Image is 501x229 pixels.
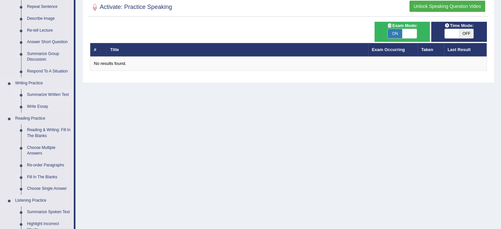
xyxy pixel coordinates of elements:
th: Title [107,43,368,57]
h2: Activate: Practice Speaking [90,2,172,12]
a: Writing Practice [12,77,74,89]
div: Show exams occurring in exams [375,22,430,42]
a: Listening Practice [12,195,74,207]
a: Reading Practice [12,113,74,125]
span: ON [388,29,402,38]
a: Exam Occurring [372,47,405,52]
a: Write Essay [24,101,74,113]
div: No results found. [94,61,483,67]
a: Fill In The Blanks [24,171,74,183]
a: Summarize Group Discussion [24,48,74,66]
span: Exam Mode: [384,22,420,29]
a: Repeat Sentence [24,1,74,13]
th: # [90,43,107,57]
a: Choose Single Answer [24,183,74,195]
a: Reading & Writing: Fill In The Blanks [24,124,74,142]
button: Unlock Speaking Question Video [409,1,485,12]
a: Summarize Written Text [24,89,74,101]
a: Describe Image [24,13,74,25]
th: Last Result [444,43,487,57]
th: Taken [418,43,444,57]
span: OFF [459,29,474,38]
a: Summarize Spoken Text [24,206,74,218]
a: Answer Short Question [24,36,74,48]
span: Time Mode: [442,22,476,29]
a: Re-order Paragraphs [24,159,74,171]
a: Re-tell Lecture [24,25,74,37]
a: Respond To A Situation [24,66,74,77]
a: Choose Multiple Answers [24,142,74,159]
